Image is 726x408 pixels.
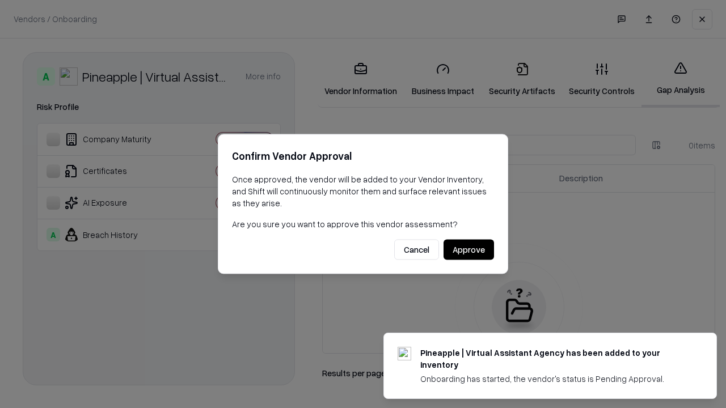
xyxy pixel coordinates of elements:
[420,373,689,385] div: Onboarding has started, the vendor's status is Pending Approval.
[444,240,494,260] button: Approve
[394,240,439,260] button: Cancel
[420,347,689,371] div: Pineapple | Virtual Assistant Agency has been added to your inventory
[232,173,494,209] p: Once approved, the vendor will be added to your Vendor Inventory, and Shift will continuously mon...
[232,218,494,230] p: Are you sure you want to approve this vendor assessment?
[398,347,411,360] img: trypineapple.com
[232,148,494,164] h2: Confirm Vendor Approval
